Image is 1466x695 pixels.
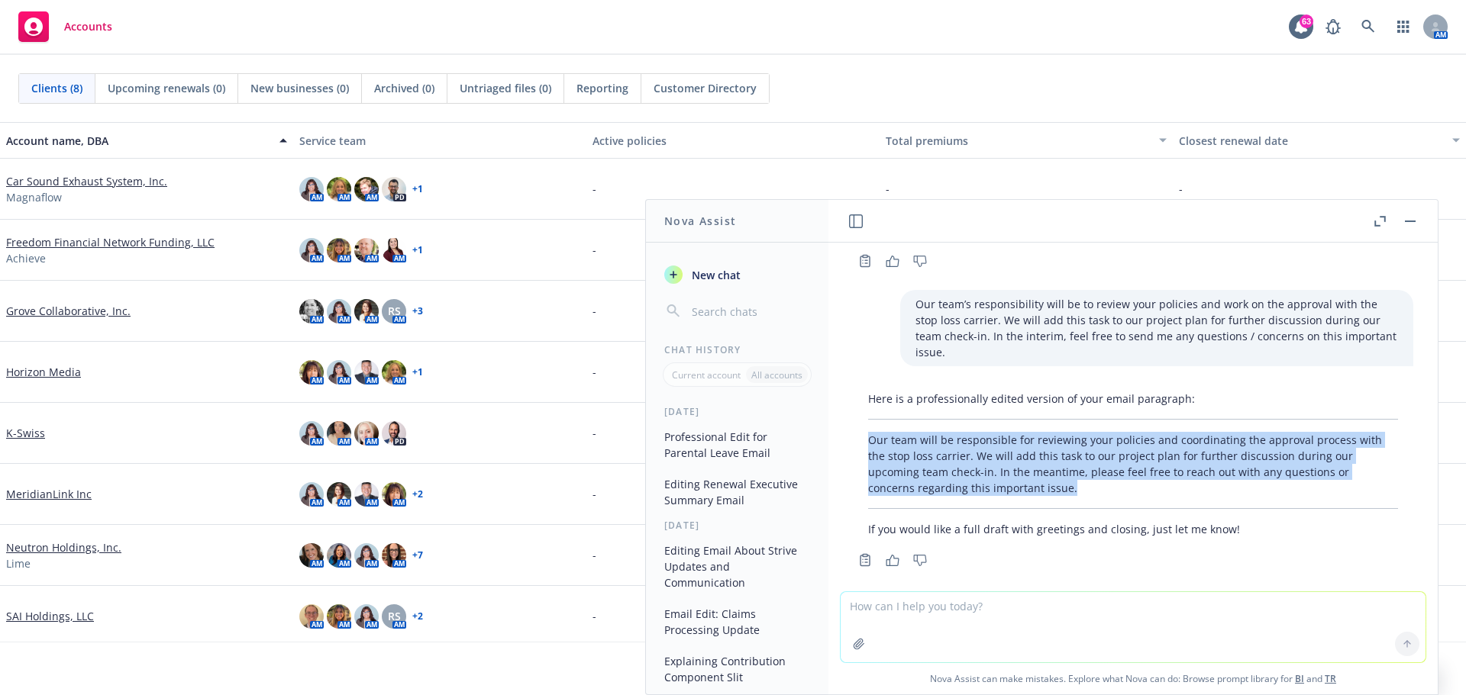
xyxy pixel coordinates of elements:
span: RS [388,608,401,624]
button: Closest renewal date [1173,122,1466,159]
span: - [593,608,596,624]
img: photo [299,604,324,629]
a: Neutron Holdings, Inc. [6,539,121,555]
span: New businesses (0) [250,80,349,96]
span: - [593,303,596,319]
div: [DATE] [646,519,828,532]
a: + 7 [412,551,423,560]
img: photo [327,421,351,446]
img: photo [354,543,379,568]
img: photo [327,360,351,385]
a: TR [1325,672,1336,685]
a: Grove Collaborative, Inc. [6,303,131,319]
button: Email Edit: Claims Processing Update [658,601,816,642]
img: photo [354,421,379,446]
span: Accounts [64,21,112,33]
svg: Copy to clipboard [858,254,872,268]
span: Magnaflow [6,189,62,205]
a: Switch app [1388,11,1419,42]
img: photo [354,238,379,262]
img: photo [327,238,351,262]
button: Thumbs down [908,549,932,571]
div: Service team [299,133,580,149]
button: Editing Email About Strive Updates and Communication [658,538,816,595]
svg: Copy to clipboard [858,553,872,567]
img: photo [354,482,379,507]
span: - [593,364,596,380]
span: - [1179,181,1183,197]
p: All accounts [751,368,802,381]
a: Freedom Financial Network Funding, LLC [6,234,215,250]
img: photo [382,543,406,568]
img: photo [327,299,351,323]
div: Closest renewal date [1179,133,1443,149]
a: + 2 [412,490,423,499]
div: 63 [1300,14,1313,28]
a: Horizon Media [6,364,81,380]
img: photo [327,543,351,568]
button: Professional Edit for Parental Leave Email [658,424,816,465]
img: photo [299,482,324,507]
span: Archived (0) [374,80,434,96]
span: - [593,242,596,258]
button: Editing Renewal Executive Summary Email [658,471,816,513]
div: [DATE] [646,405,828,418]
span: Achieve [6,250,46,266]
span: RS [388,303,401,319]
p: Current account [672,368,741,381]
button: Thumbs down [908,250,932,272]
span: Untriaged files (0) [460,80,551,96]
p: Our team’s responsibility will be to review your policies and work on the approval with the stop ... [915,296,1398,360]
img: photo [354,177,379,201]
span: Upcoming renewals (0) [108,80,225,96]
span: Reporting [576,80,628,96]
img: photo [299,543,324,568]
img: photo [299,360,324,385]
p: Our team will be responsible for reviewing your policies and coordinating the approval process wi... [868,432,1398,496]
span: - [593,181,596,197]
div: Active policies [593,133,873,149]
span: Lime [6,555,31,571]
span: Customer Directory [654,80,757,96]
img: photo [327,482,351,507]
span: - [886,181,890,197]
span: Clients (8) [31,80,82,96]
button: Explaining Contribution Component Slit [658,648,816,690]
input: Search chats [689,301,810,322]
a: + 1 [412,246,423,255]
img: photo [382,360,406,385]
a: SAI Holdings, LLC [6,608,94,624]
div: Chat History [646,343,828,356]
img: photo [327,177,351,201]
img: photo [327,604,351,629]
a: K-Swiss [6,425,45,441]
a: + 1 [412,368,423,377]
p: Here is a professionally edited version of your email paragraph: [868,391,1398,407]
button: Service team [293,122,586,159]
a: + 3 [412,307,423,316]
a: MeridianLink Inc [6,486,92,502]
button: Active policies [586,122,880,159]
span: - [593,425,596,441]
img: photo [382,421,406,446]
div: Account name, DBA [6,133,270,149]
img: photo [354,360,379,385]
img: photo [354,604,379,629]
span: - [593,486,596,502]
a: Search [1353,11,1384,42]
span: New chat [689,267,741,283]
a: Accounts [12,5,118,48]
button: New chat [658,261,816,288]
a: Report a Bug [1318,11,1348,42]
button: Total premiums [880,122,1173,159]
img: photo [299,238,324,262]
img: photo [299,177,324,201]
img: photo [382,238,406,262]
img: photo [382,482,406,507]
span: - [593,547,596,563]
h1: Nova Assist [664,213,736,229]
a: + 1 [412,185,423,194]
a: Car Sound Exhaust System, Inc. [6,173,167,189]
a: + 2 [412,612,423,621]
a: BI [1295,672,1304,685]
